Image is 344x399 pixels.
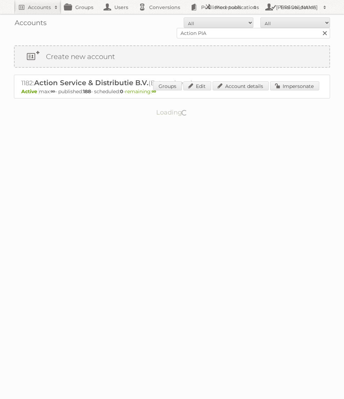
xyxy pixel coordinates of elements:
a: Create new account [15,46,329,67]
span: Active [21,88,39,95]
strong: 0 [120,88,123,95]
p: max: - published: - scheduled: - [21,88,323,95]
strong: 188 [83,88,91,95]
h2: More tools [215,4,250,11]
strong: ∞ [152,88,156,95]
h2: 1182: (Enterprise ∞) [21,79,265,88]
a: Edit [183,81,211,90]
p: Loading [134,105,210,119]
h2: [PERSON_NAME] [274,4,320,11]
a: Impersonate [270,81,319,90]
strong: ∞ [51,88,55,95]
a: Account details [213,81,269,90]
a: Groups [153,81,182,90]
span: remaining: [125,88,156,95]
h2: Accounts [28,4,51,11]
span: Action Service & Distributie B.V. [34,79,148,87]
